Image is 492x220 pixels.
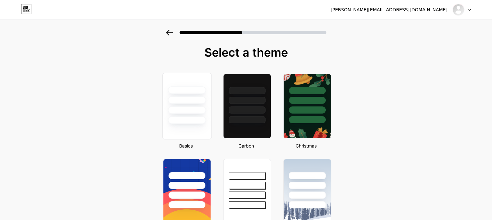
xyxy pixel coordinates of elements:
div: Select a theme [160,46,332,59]
div: Carbon [221,142,271,149]
div: [PERSON_NAME][EMAIL_ADDRESS][DOMAIN_NAME] [331,6,447,13]
div: Basics [161,142,211,149]
img: nouitnat [452,4,465,16]
div: Christmas [281,142,331,149]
